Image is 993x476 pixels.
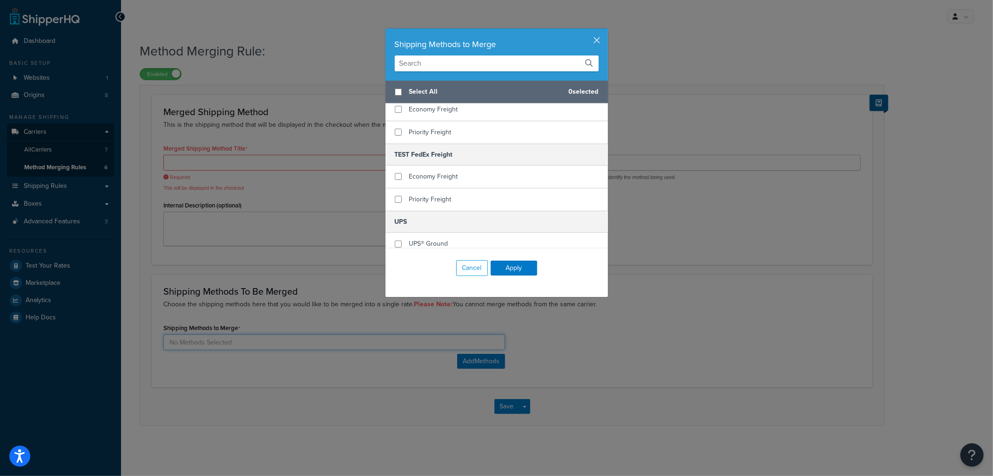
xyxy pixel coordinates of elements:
button: Cancel [456,260,488,276]
span: Economy Freight [409,172,458,181]
div: 0 selected [385,81,608,103]
button: Apply [491,261,537,276]
h5: UPS [385,211,608,233]
span: Priority Freight [409,194,452,204]
div: Shipping Methods to Merge [395,38,599,51]
span: Priority Freight [409,127,452,137]
span: Economy Freight [409,104,458,114]
input: Search [395,55,599,71]
h5: TEST FedEx Freight [385,144,608,166]
span: Select All [409,85,561,98]
span: UPS® Ground [409,239,448,248]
